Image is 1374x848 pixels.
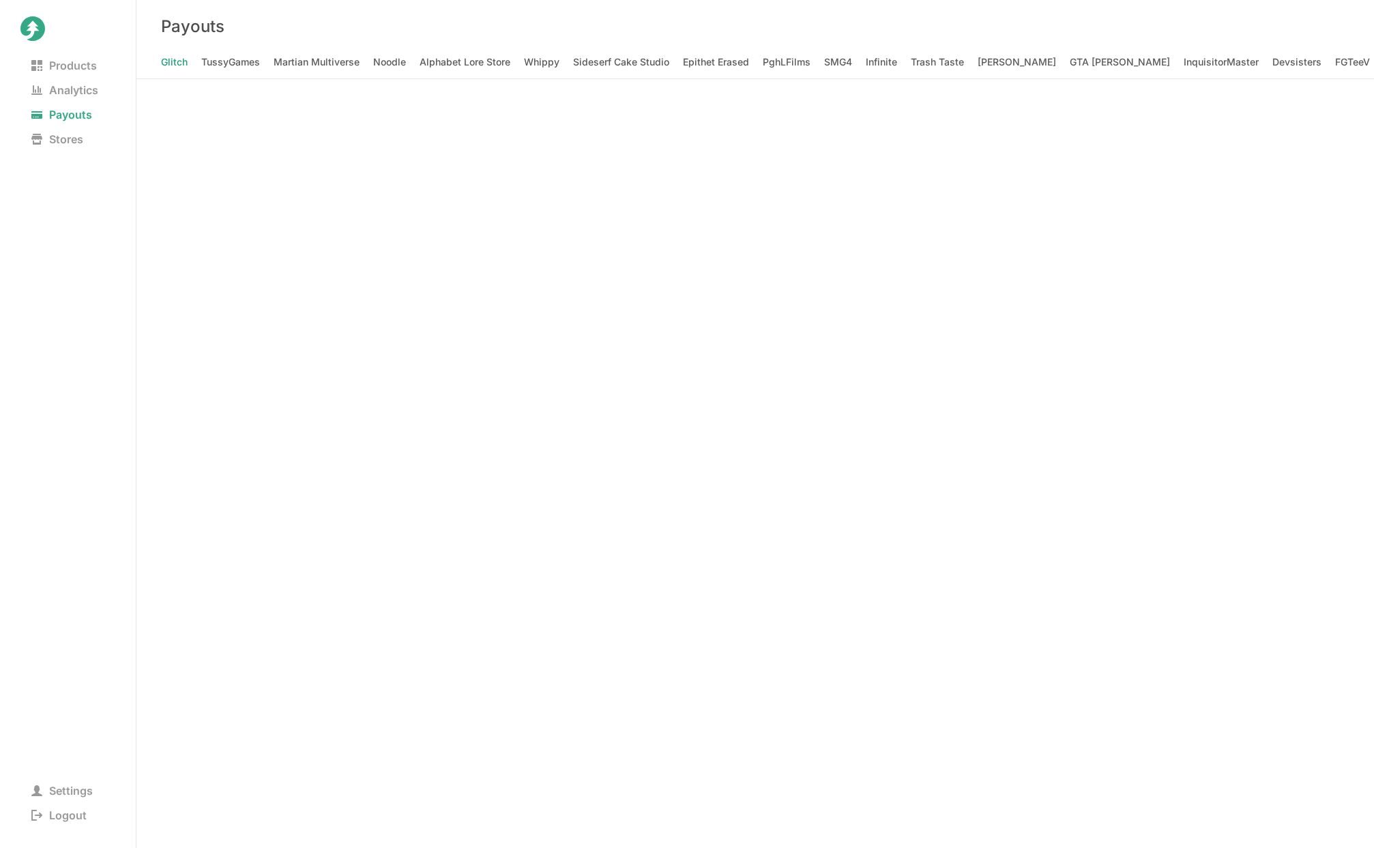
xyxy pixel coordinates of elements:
[373,53,406,72] span: Noodle
[978,53,1056,72] span: [PERSON_NAME]
[20,781,104,800] span: Settings
[161,53,188,72] span: Glitch
[573,53,669,72] span: Sideserf Cake Studio
[20,130,94,149] span: Stores
[274,53,360,72] span: Martian Multiverse
[161,16,224,36] h3: Payouts
[20,105,103,124] span: Payouts
[420,53,510,72] span: Alphabet Lore Store
[911,53,964,72] span: Trash Taste
[763,53,810,72] span: PghLFilms
[201,53,260,72] span: TussyGames
[866,53,897,72] span: Infinite
[1272,53,1321,72] span: Devsisters
[524,53,559,72] span: Whippy
[1184,53,1259,72] span: InquisitorMaster
[1070,53,1170,72] span: GTA [PERSON_NAME]
[20,56,108,75] span: Products
[824,53,852,72] span: SMG4
[20,806,98,825] span: Logout
[1335,53,1370,72] span: FGTeeV
[20,81,109,100] span: Analytics
[683,53,749,72] span: Epithet Erased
